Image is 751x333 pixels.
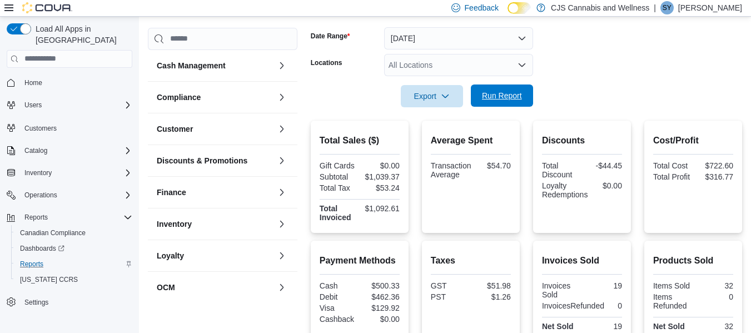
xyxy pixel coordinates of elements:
span: Dashboards [20,244,64,253]
button: Discounts & Promotions [157,155,273,166]
strong: Net Sold [542,322,574,331]
span: Customers [24,124,57,133]
button: Customer [275,122,289,136]
div: 0 [609,301,622,310]
span: Washington CCRS [16,273,132,286]
div: $462.36 [362,292,400,301]
span: Run Report [482,90,522,101]
h3: Inventory [157,218,192,230]
button: Compliance [275,91,289,104]
strong: Total Invoiced [320,204,351,222]
button: Finance [275,186,289,199]
div: Total Cost [653,161,691,170]
div: $53.24 [362,183,400,192]
button: Loyalty [157,250,273,261]
span: Home [24,78,42,87]
div: -$44.45 [584,161,622,170]
span: Reports [20,260,43,269]
button: Inventory [275,217,289,231]
span: Catalog [20,144,132,157]
span: Home [20,76,132,90]
button: Operations [2,187,137,203]
button: Discounts & Promotions [275,154,289,167]
div: $1,039.37 [362,172,400,181]
div: InvoicesRefunded [542,301,604,310]
h3: Compliance [157,92,201,103]
div: $51.98 [473,281,511,290]
span: Operations [20,188,132,202]
button: Users [20,98,46,112]
p: | [654,1,656,14]
button: Reports [20,211,52,224]
button: Operations [20,188,62,202]
div: 19 [584,322,622,331]
p: [PERSON_NAME] [678,1,742,14]
button: Inventory [20,166,56,180]
div: 32 [695,281,733,290]
div: Invoices Sold [542,281,580,299]
h3: Loyalty [157,250,184,261]
div: Total Discount [542,161,580,179]
span: Canadian Compliance [20,228,86,237]
button: Loyalty [275,249,289,262]
div: $0.00 [362,161,400,170]
button: Canadian Compliance [11,225,137,241]
h2: Invoices Sold [542,254,622,267]
button: Home [2,74,137,91]
span: Settings [20,295,132,309]
a: Dashboards [16,242,69,255]
div: Cashback [320,315,357,324]
button: Cash Management [157,60,273,71]
span: Dashboards [16,242,132,255]
span: Operations [24,191,57,200]
span: Feedback [465,2,499,13]
h2: Cost/Profit [653,134,733,147]
h3: Discounts & Promotions [157,155,247,166]
a: Reports [16,257,48,271]
strong: Net Sold [653,322,685,331]
button: OCM [157,282,273,293]
div: GST [431,281,469,290]
span: Export [407,85,456,107]
button: Export [401,85,463,107]
h2: Average Spent [431,134,511,147]
button: Customers [2,120,137,136]
label: Date Range [311,32,350,41]
button: [US_STATE] CCRS [11,272,137,287]
button: Compliance [157,92,273,103]
div: $722.60 [695,161,733,170]
span: Canadian Compliance [16,226,132,240]
button: OCM [275,281,289,294]
div: Items Refunded [653,292,691,310]
div: Visa [320,304,357,312]
p: CJS Cannabis and Wellness [551,1,649,14]
h3: Cash Management [157,60,226,71]
div: 0 [695,292,733,301]
div: Total Tax [320,183,357,192]
div: Loyalty Redemptions [542,181,588,199]
span: Reports [20,211,132,224]
span: Reports [16,257,132,271]
div: $1,092.61 [362,204,400,213]
button: [DATE] [384,27,533,49]
button: Reports [2,210,137,225]
span: [US_STATE] CCRS [20,275,78,284]
a: Canadian Compliance [16,226,90,240]
button: Catalog [2,143,137,158]
button: Customer [157,123,273,135]
button: Open list of options [518,61,526,69]
button: Inventory [2,165,137,181]
a: Customers [20,122,61,135]
span: Inventory [20,166,132,180]
div: $129.92 [362,304,400,312]
h2: Payment Methods [320,254,400,267]
div: $54.70 [475,161,510,170]
h3: Customer [157,123,193,135]
button: Reports [11,256,137,272]
h3: OCM [157,282,175,293]
button: Cash Management [275,59,289,72]
h3: Finance [157,187,186,198]
button: Users [2,97,137,113]
div: 19 [584,281,622,290]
